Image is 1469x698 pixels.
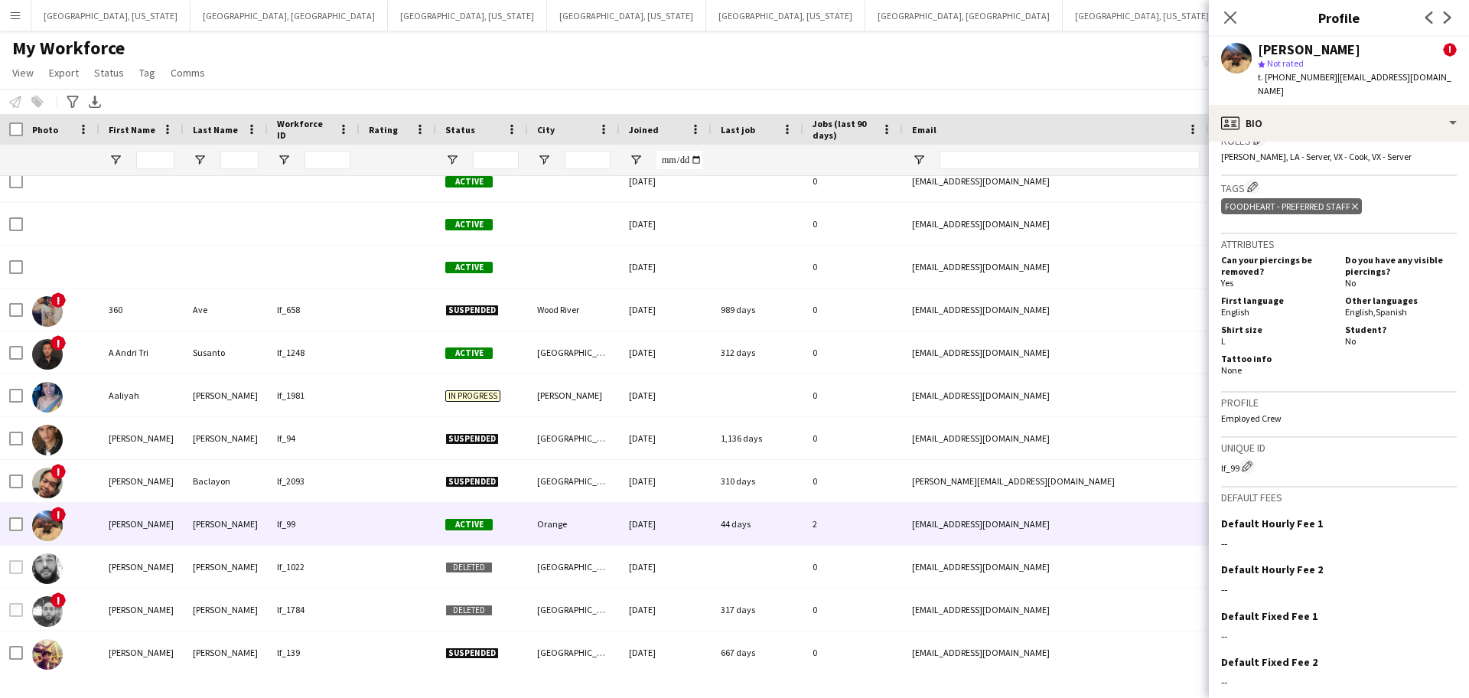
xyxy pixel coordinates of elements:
div: [EMAIL_ADDRESS][DOMAIN_NAME] [903,203,1209,245]
span: No [1345,335,1356,347]
span: Email [912,124,936,135]
button: Open Filter Menu [445,153,459,167]
span: None [1221,364,1242,376]
div: [EMAIL_ADDRESS][DOMAIN_NAME] [903,246,1209,288]
button: Open Filter Menu [912,153,926,167]
div: [DATE] [620,203,712,245]
span: Tag [139,66,155,80]
p: Employed Crew [1221,413,1457,424]
h5: Shirt size [1221,324,1333,335]
input: Workforce ID Filter Input [305,151,350,169]
span: Deleted [445,605,493,616]
span: First Name [109,124,155,135]
div: [EMAIL_ADDRESS][DOMAIN_NAME] [903,289,1209,331]
h5: Can your piercings be removed? [1221,254,1333,277]
span: Workforce ID [277,118,332,141]
div: [PERSON_NAME] [99,503,184,545]
div: -- [1221,582,1457,596]
div: 0 [803,160,903,202]
div: [DATE] [620,374,712,416]
div: lf_1981 [268,374,360,416]
div: lf_658 [268,289,360,331]
span: ! [50,335,66,351]
h3: Unique ID [1221,441,1457,455]
span: ! [50,592,66,608]
div: FoodHeart - Preferred Staff [1221,198,1362,214]
button: Open Filter Menu [277,153,291,167]
h3: Default Fixed Fee 2 [1221,655,1318,669]
h3: Attributes [1221,237,1457,251]
h3: Default Fixed Fee 1 [1221,609,1318,623]
a: Export [43,63,85,83]
div: 312 days [712,331,803,373]
div: 360 [99,289,184,331]
div: [DATE] [620,331,712,373]
div: 989 days [712,289,803,331]
div: Baclayon [184,460,268,502]
div: [GEOGRAPHIC_DATA] [528,331,620,373]
div: [PERSON_NAME] [184,503,268,545]
input: Email Filter Input [940,151,1200,169]
div: [EMAIL_ADDRESS][DOMAIN_NAME] [903,417,1209,459]
button: Open Filter Menu [193,153,207,167]
div: lf_2093 [268,460,360,502]
div: 667 days [712,631,803,674]
div: 0 [803,246,903,288]
span: L [1221,335,1226,347]
div: 310 days [712,460,803,502]
h5: First language [1221,295,1333,306]
div: 0 [803,546,903,588]
div: [DATE] [620,631,712,674]
button: [GEOGRAPHIC_DATA], [GEOGRAPHIC_DATA] [865,1,1063,31]
span: Active [445,219,493,230]
span: Suspended [445,305,499,316]
div: Susanto [184,331,268,373]
a: Comms [164,63,211,83]
div: [DATE] [620,246,712,288]
span: ! [1443,43,1457,57]
div: [EMAIL_ADDRESS][DOMAIN_NAME] [903,503,1209,545]
span: In progress [445,390,500,402]
div: [EMAIL_ADDRESS][DOMAIN_NAME] [903,589,1209,631]
div: [PERSON_NAME] [99,589,184,631]
img: Aaron Garcia [32,639,63,670]
div: lf_99 [268,503,360,545]
span: Last job [721,124,755,135]
div: [GEOGRAPHIC_DATA] [528,460,620,502]
span: Joined [629,124,659,135]
div: [GEOGRAPHIC_DATA] [528,546,620,588]
img: A Andri Tri Susanto [32,339,63,370]
app-action-btn: Export XLSX [86,93,104,111]
span: Rating [369,124,398,135]
span: Jobs (last 90 days) [813,118,875,141]
span: [PERSON_NAME], LA - Server, VX - Cook, VX - Server [1221,151,1412,162]
div: [PERSON_NAME] [184,374,268,416]
h3: Default fees [1221,491,1457,504]
div: -- [1221,629,1457,643]
div: [DATE] [620,589,712,631]
div: [GEOGRAPHIC_DATA] [528,589,620,631]
span: | [EMAIL_ADDRESS][DOMAIN_NAME] [1258,71,1451,96]
span: Comms [171,66,205,80]
img: Aaliyah Bennett [32,382,63,413]
span: Deleted [445,562,493,573]
span: English , [1345,306,1376,318]
h3: Tags [1221,179,1457,195]
span: Spanish [1376,306,1407,318]
img: Aaron Campbell [32,553,63,584]
h3: Profile [1209,8,1469,28]
span: Last Name [193,124,238,135]
span: City [537,124,555,135]
input: Row Selection is disabled for this row (unchecked) [9,603,23,617]
h3: Default Hourly Fee 1 [1221,517,1323,530]
div: Orange [528,503,620,545]
button: Open Filter Menu [109,153,122,167]
div: -- [1221,537,1457,550]
div: lf_1022 [268,546,360,588]
div: 317 days [712,589,803,631]
input: City Filter Input [565,151,611,169]
div: 44 days [712,503,803,545]
span: Suspended [445,476,499,488]
div: [PERSON_NAME][EMAIL_ADDRESS][DOMAIN_NAME] [903,460,1209,502]
div: [DATE] [620,503,712,545]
